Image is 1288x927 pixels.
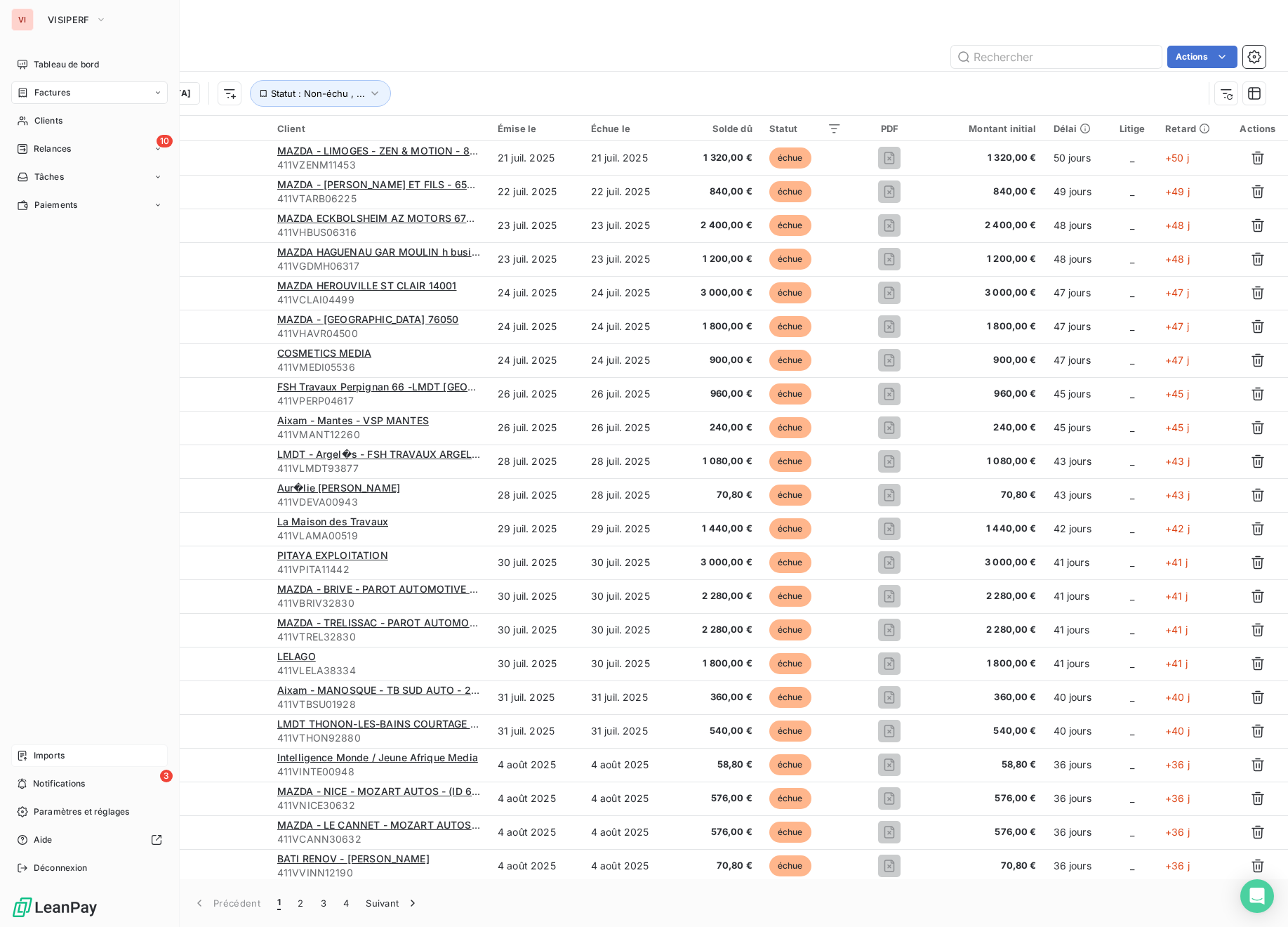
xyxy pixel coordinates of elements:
[277,731,481,745] span: 411VTHON92880
[277,293,481,307] span: 411VCLAI04499
[277,259,481,273] span: 411VGDMH06317
[1045,411,1108,445] td: 45 jours
[1045,714,1108,748] td: 40 jours
[1165,388,1189,400] span: +45 j
[1045,815,1108,849] td: 36 jours
[277,751,478,763] span: Intelligence Monde / Jeune Afrique Media
[277,563,481,577] span: 411VPITA11442
[1045,512,1108,546] td: 42 jours
[277,866,481,880] span: 411VVINN12190
[1045,377,1108,411] td: 45 jours
[769,181,811,202] span: échue
[937,421,1036,435] span: 240,00 €
[937,690,1036,704] span: 360,00 €
[937,555,1036,570] span: 3 000,00 €
[34,171,64,183] span: Tâches
[684,690,752,704] span: 360,00 €
[769,383,811,405] span: échue
[684,454,752,468] span: 1 080,00 €
[1165,590,1188,602] span: +41 j
[951,46,1162,68] input: Rechercher
[277,798,481,813] span: 411VNICE30632
[684,185,752,199] span: 840,00 €
[277,650,316,662] span: LELAGO
[250,80,391,107] button: Statut : Non-échu , ...
[937,623,1036,637] span: 2 280,00 €
[489,478,583,512] td: 28 juil. 2025
[1045,546,1108,579] td: 41 jours
[1130,219,1134,231] span: _
[489,849,583,883] td: 4 août 2025
[583,175,676,209] td: 22 juil. 2025
[1165,253,1190,265] span: +48 j
[937,252,1036,266] span: 1 200,00 €
[277,414,429,426] span: Aixam - Mantes - VSP MANTES
[11,896,98,919] img: Logo LeanPay
[769,417,811,438] span: échue
[277,123,481,134] div: Client
[489,815,583,849] td: 4 août 2025
[583,579,676,613] td: 30 juil. 2025
[1045,579,1108,613] td: 41 jours
[489,209,583,242] td: 23 juil. 2025
[1130,320,1134,332] span: _
[1045,849,1108,883] td: 36 jours
[937,286,1036,300] span: 3 000,00 €
[1045,478,1108,512] td: 43 jours
[1045,681,1108,714] td: 40 jours
[858,123,920,134] div: PDF
[289,888,312,918] button: 2
[277,145,495,157] span: MAZDA - LIMOGES - ZEN & MOTION - 87002
[34,862,88,874] span: Déconnexion
[937,859,1036,873] span: 70,80 €
[1165,455,1190,467] span: +43 j
[769,687,811,708] span: échue
[684,320,752,334] span: 1 800,00 €
[684,724,752,738] span: 540,00 €
[769,822,811,843] span: échue
[583,310,676,343] td: 24 juil. 2025
[1130,421,1134,433] span: _
[277,313,459,325] span: MAZDA - [GEOGRAPHIC_DATA] 76050
[1130,657,1134,669] span: _
[1045,310,1108,343] td: 47 jours
[1045,175,1108,209] td: 49 jours
[277,896,281,910] span: 1
[583,546,676,579] td: 30 juil. 2025
[937,151,1036,165] span: 1 320,00 €
[1054,123,1100,134] div: Délai
[1045,613,1108,647] td: 41 jours
[489,613,583,647] td: 30 juil. 2025
[489,310,583,343] td: 24 juil. 2025
[684,825,752,839] span: 576,00 €
[277,697,481,711] span: 411VTBSU01928
[769,518,811,539] span: échue
[937,589,1036,603] span: 2 280,00 €
[937,387,1036,401] span: 960,00 €
[1240,879,1274,913] div: Open Intercom Messenger
[583,343,676,377] td: 24 juil. 2025
[489,647,583,681] td: 30 juil. 2025
[1045,343,1108,377] td: 47 jours
[937,724,1036,738] span: 540,00 €
[277,664,481,678] span: 411VLELA38334
[1116,123,1148,134] div: Litige
[271,88,365,99] span: Statut : Non-échu , ...
[769,215,811,236] span: échue
[937,522,1036,536] span: 1 440,00 €
[489,242,583,276] td: 23 juil. 2025
[312,888,335,918] button: 3
[1165,320,1189,332] span: +47 j
[769,721,811,742] span: échue
[1130,556,1134,568] span: _
[277,529,481,543] span: 411VLAMA00519
[489,681,583,714] td: 31 juil. 2025
[1130,388,1134,400] span: _
[277,549,388,561] span: PITAYA EXPLOITATION
[357,888,428,918] button: Suivant
[1130,758,1134,770] span: _
[684,589,752,603] span: 2 280,00 €
[591,123,668,134] div: Échue le
[11,829,168,851] a: Aide
[684,286,752,300] span: 3 000,00 €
